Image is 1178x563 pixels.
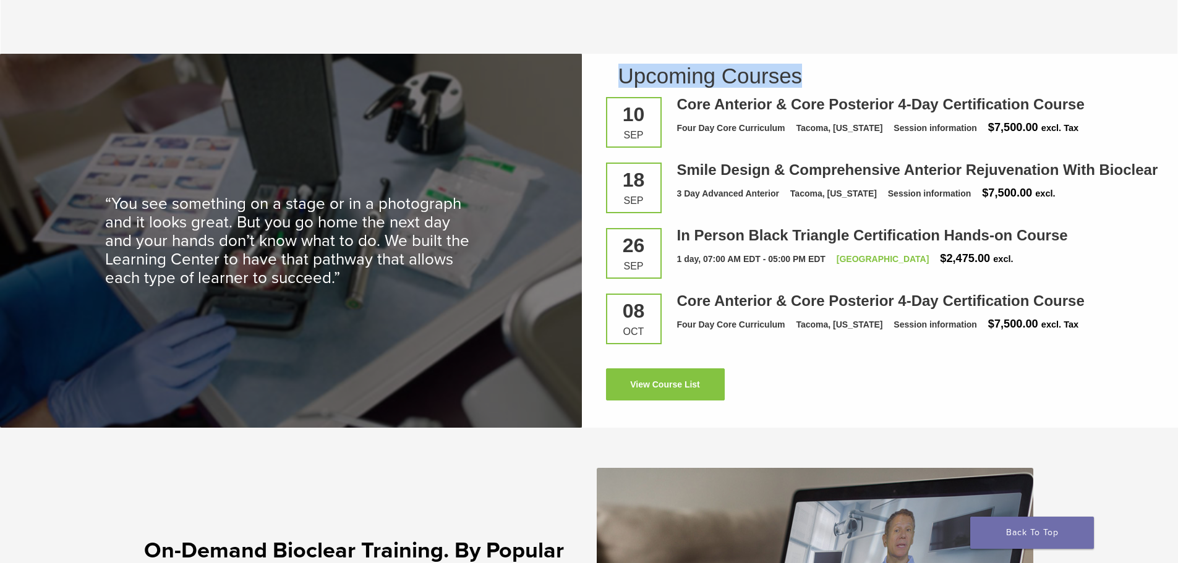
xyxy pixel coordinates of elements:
[677,253,826,266] div: 1 day, 07:00 AM EDT - 05:00 PM EDT
[982,187,1032,199] span: $7,500.00
[677,96,1085,112] a: Core Anterior & Core Posterior 4-Day Certification Course
[617,104,651,124] div: 10
[105,195,476,287] p: “You see something on a stage or in a photograph and it looks great. But you go home the next day...
[993,254,1013,264] span: excl.
[988,318,1038,330] span: $7,500.00
[618,65,1157,87] h2: Upcoming Courses
[617,327,651,337] div: Oct
[677,318,785,331] div: Four Day Core Curriculum
[617,301,651,321] div: 08
[1041,320,1078,329] span: excl. Tax
[970,517,1094,549] a: Back To Top
[677,227,1068,243] a: In Person Black Triangle Certification Hands-on Course
[677,161,1158,178] a: Smile Design & Comprehensive Anterior Rejuvenation With Bioclear
[837,254,929,264] a: [GEOGRAPHIC_DATA]
[988,121,1038,133] span: $7,500.00
[606,368,725,400] a: View Course List
[617,261,651,271] div: Sep
[677,122,785,135] div: Four Day Core Curriculum
[617,196,651,206] div: Sep
[1041,123,1078,133] span: excl. Tax
[894,122,977,135] div: Session information
[796,318,882,331] div: Tacoma, [US_STATE]
[677,292,1085,309] a: Core Anterior & Core Posterior 4-Day Certification Course
[617,170,651,190] div: 18
[1035,188,1055,198] span: excl.
[617,130,651,140] div: Sep
[790,187,877,200] div: Tacoma, [US_STATE]
[677,187,779,200] div: 3 Day Advanced Anterior
[617,235,651,255] div: 26
[940,252,990,265] span: $2,475.00
[894,318,977,331] div: Session information
[796,122,882,135] div: Tacoma, [US_STATE]
[888,187,971,200] div: Session information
